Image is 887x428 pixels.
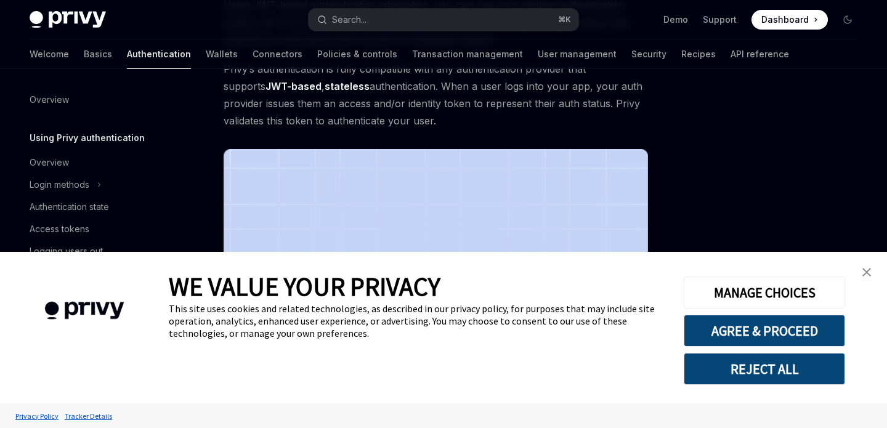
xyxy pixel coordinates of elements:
img: dark logo [30,11,106,28]
a: JWT-based [265,80,322,93]
button: REJECT ALL [684,353,845,385]
span: ⌘ K [558,15,571,25]
a: Overview [20,151,177,174]
a: Authentication state [20,196,177,218]
span: Privy’s authentication is fully compatible with any authentication provider that supports , authe... [224,60,648,129]
h5: Using Privy authentication [30,131,145,145]
a: Demo [663,14,688,26]
a: User management [538,39,617,69]
a: close banner [854,260,879,285]
span: WE VALUE YOUR PRIVACY [169,270,440,302]
a: Authentication [127,39,191,69]
div: Overview [30,92,69,107]
a: stateless [325,80,370,93]
a: API reference [731,39,789,69]
a: Logging users out [20,240,177,262]
div: Overview [30,155,69,170]
a: Security [631,39,666,69]
a: Access tokens [20,218,177,240]
a: Transaction management [412,39,523,69]
span: Dashboard [761,14,809,26]
div: Authentication state [30,200,109,214]
a: Welcome [30,39,69,69]
button: Toggle dark mode [838,10,857,30]
div: Access tokens [30,222,89,236]
a: Overview [20,89,177,111]
a: Support [703,14,737,26]
a: Basics [84,39,112,69]
a: Tracker Details [62,405,115,427]
img: company logo [18,284,150,337]
img: close banner [862,268,871,277]
a: Privacy Policy [12,405,62,427]
div: Search... [332,12,367,27]
a: Policies & controls [317,39,397,69]
button: Search...⌘K [309,9,578,31]
div: This site uses cookies and related technologies, as described in our privacy policy, for purposes... [169,302,665,339]
a: Dashboard [751,10,828,30]
button: MANAGE CHOICES [684,277,845,309]
a: Recipes [681,39,716,69]
div: Login methods [30,177,89,192]
div: Logging users out [30,244,103,259]
a: Wallets [206,39,238,69]
button: AGREE & PROCEED [684,315,845,347]
a: Connectors [253,39,302,69]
